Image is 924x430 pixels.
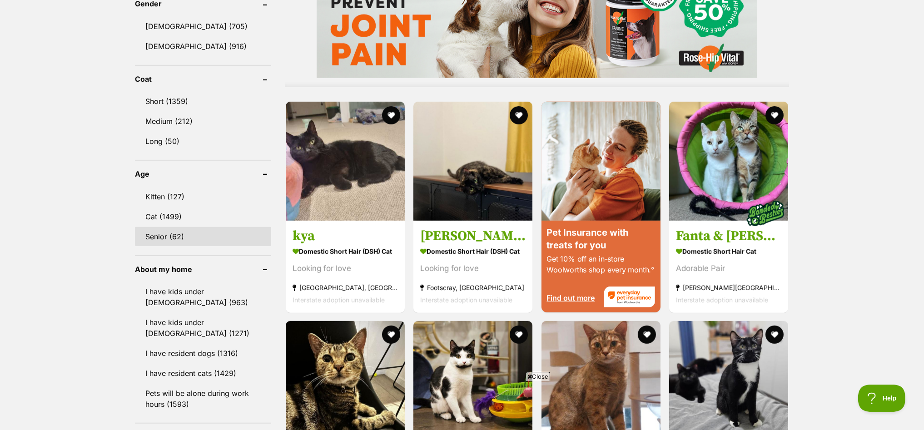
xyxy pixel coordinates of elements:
[135,384,271,414] a: Pets will be alone during work hours (1593)
[242,385,682,425] iframe: Advertisement
[676,244,781,257] strong: Domestic Short Hair Cat
[676,262,781,274] div: Adorable Pair
[382,106,400,124] button: favourite
[135,187,271,206] a: Kitten (127)
[420,244,526,257] strong: Domestic Short Hair (DSH) Cat
[669,102,788,221] img: Fanta & Nina - Domestic Short Hair Cat
[135,282,271,312] a: I have kids under [DEMOGRAPHIC_DATA] (963)
[526,372,550,381] span: Close
[420,227,526,244] h3: [PERSON_NAME]
[858,385,906,412] iframe: Help Scout Beacon - Open
[135,207,271,226] a: Cat (1499)
[135,92,271,111] a: Short (1359)
[413,102,532,221] img: linda - Domestic Short Hair (DSH) Cat
[135,364,271,383] a: I have resident cats (1429)
[135,132,271,151] a: Long (50)
[676,281,781,293] strong: [PERSON_NAME][GEOGRAPHIC_DATA]
[135,37,271,56] a: [DEMOGRAPHIC_DATA] (916)
[135,75,271,83] header: Coat
[135,313,271,343] a: I have kids under [DEMOGRAPHIC_DATA] (1271)
[420,281,526,293] strong: Footscray, [GEOGRAPHIC_DATA]
[413,220,532,312] a: [PERSON_NAME] Domestic Short Hair (DSH) Cat Looking for love Footscray, [GEOGRAPHIC_DATA] Interst...
[135,265,271,273] header: About my home
[420,296,512,303] span: Interstate adoption unavailable
[135,344,271,363] a: I have resident dogs (1316)
[765,326,784,344] button: favourite
[293,262,398,274] div: Looking for love
[669,220,788,312] a: Fanta & [PERSON_NAME] Domestic Short Hair Cat Adorable Pair [PERSON_NAME][GEOGRAPHIC_DATA] Inters...
[510,326,528,344] button: favourite
[135,227,271,246] a: Senior (62)
[135,170,271,178] header: Age
[286,102,405,221] img: kya - Domestic Short Hair (DSH) Cat
[293,281,398,293] strong: [GEOGRAPHIC_DATA], [GEOGRAPHIC_DATA]
[286,220,405,312] a: kya Domestic Short Hair (DSH) Cat Looking for love [GEOGRAPHIC_DATA], [GEOGRAPHIC_DATA] Interstat...
[676,227,781,244] h3: Fanta & [PERSON_NAME]
[765,106,784,124] button: favourite
[676,296,768,303] span: Interstate adoption unavailable
[420,262,526,274] div: Looking for love
[743,190,788,236] img: bonded besties
[293,227,398,244] h3: kya
[293,244,398,257] strong: Domestic Short Hair (DSH) Cat
[510,106,528,124] button: favourite
[638,326,656,344] button: favourite
[135,112,271,131] a: Medium (212)
[293,296,385,303] span: Interstate adoption unavailable
[135,17,271,36] a: [DEMOGRAPHIC_DATA] (705)
[382,326,400,344] button: favourite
